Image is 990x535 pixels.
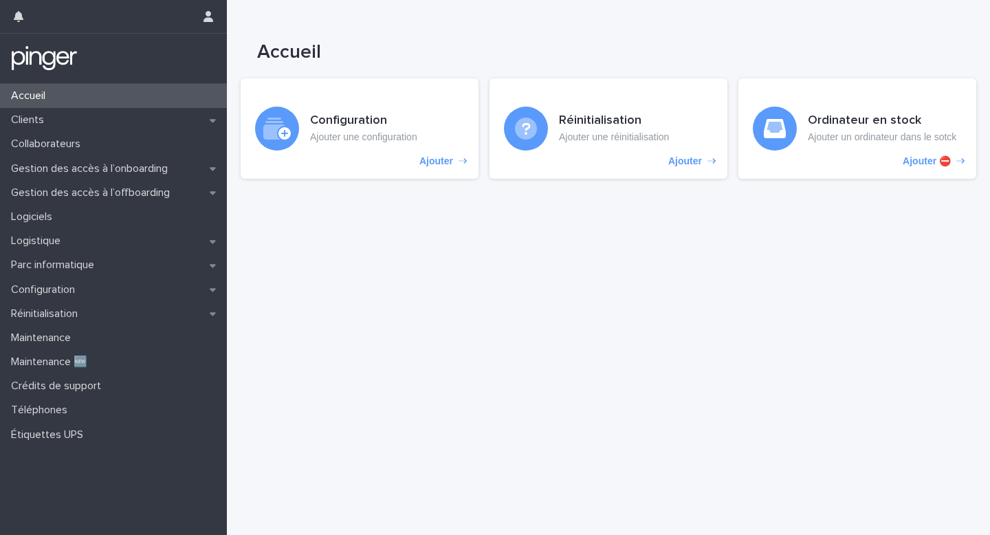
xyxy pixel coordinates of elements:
p: Réinitialisation [5,307,89,320]
p: Étiquettes UPS [5,428,94,441]
img: mTgBEunGTSyRkCgitkcU [11,45,78,72]
h3: Réinitialisation [559,113,669,129]
p: Ajouter une configuration [310,131,417,143]
p: Clients [5,113,55,127]
p: Parc informatique [5,259,105,272]
a: Ajouter [241,78,478,179]
a: Ajouter [489,78,727,179]
p: Maintenance [5,331,82,345]
p: Maintenance 🆕 [5,356,98,369]
p: Ajouter [668,155,702,167]
p: Collaborateurs [5,138,91,151]
p: Accueil [5,89,56,102]
p: Téléphones [5,404,78,417]
p: Logistique [5,234,71,248]
h1: Accueil [257,41,927,65]
p: Ajouter ⛔️ [903,155,951,167]
a: Ajouter ⛔️ [738,78,976,179]
p: Ajouter un ordinateur dans le sotck [808,131,956,143]
p: Configuration [5,283,86,296]
p: Gestion des accès à l’onboarding [5,162,179,175]
h3: Ordinateur en stock [808,113,956,129]
p: Logiciels [5,210,63,223]
h3: Configuration [310,113,417,129]
p: Ajouter [419,155,453,167]
p: Gestion des accès à l’offboarding [5,186,181,199]
p: Ajouter une réinitialisation [559,131,669,143]
p: Crédits de support [5,380,112,393]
